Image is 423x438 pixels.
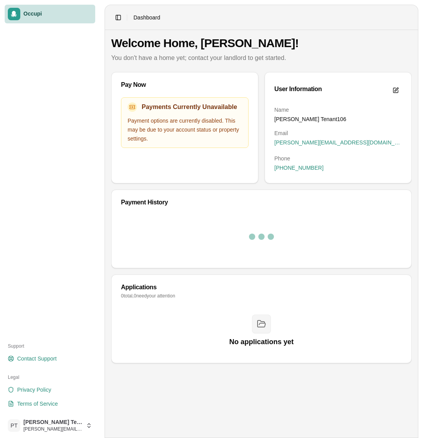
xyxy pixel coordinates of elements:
div: Support [5,340,95,352]
p: You don't have a home yet; contact your landlord to get started. [111,53,412,63]
a: Privacy Policy [5,383,95,396]
span: Dashboard [133,14,160,21]
dt: Phone [274,155,402,162]
span: Contact Support [17,355,57,362]
span: Privacy Policy [17,386,51,394]
p: Payment options are currently disabled. This may be due to your account status or property settings. [128,116,242,143]
div: Applications [121,284,402,290]
nav: breadcrumb [133,14,160,21]
dd: [PERSON_NAME] Tenant106 [274,115,402,123]
a: Contact Support [5,352,95,365]
h3: Payments Currently Unavailable [142,102,237,112]
span: [PERSON_NAME][EMAIL_ADDRESS][DOMAIN_NAME] [274,139,402,146]
div: Legal [5,371,95,383]
p: 0 total, 0 need your attention [121,293,402,299]
h1: Welcome Home, [PERSON_NAME]! [111,36,412,50]
button: PT[PERSON_NAME] Tenant106[PERSON_NAME][EMAIL_ADDRESS][DOMAIN_NAME] [5,416,95,435]
dt: Email [274,129,402,137]
div: Payment History [121,199,402,206]
span: [PERSON_NAME][EMAIL_ADDRESS][DOMAIN_NAME] [23,426,83,432]
div: User Information [274,86,322,92]
span: Occupi [23,11,92,18]
span: [PERSON_NAME] Tenant106 [23,419,83,426]
a: Terms of Service [5,398,95,410]
div: Pay Now [121,82,249,88]
span: Terms of Service [17,400,58,408]
h3: No applications yet [229,336,293,347]
span: [PHONE_NUMBER] [274,164,323,172]
a: Occupi [5,5,95,23]
span: PT [8,419,20,432]
dt: Name [274,106,402,114]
